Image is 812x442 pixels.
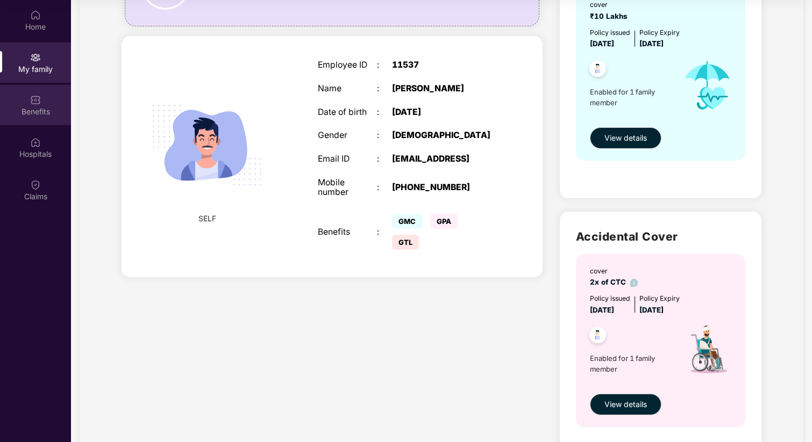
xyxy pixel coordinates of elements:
[392,60,496,70] div: 11537
[30,10,41,20] img: svg+xml;base64,PHN2ZyBpZD0iSG9tZSIgeG1sbnM9Imh0dHA6Ly93d3cudzMub3JnLzIwMDAvc3ZnIiB3aWR0aD0iMjAiIG...
[604,398,647,410] span: View details
[604,132,647,144] span: View details
[639,39,664,48] span: [DATE]
[318,84,377,94] div: Name
[318,107,377,118] div: Date of birth
[674,316,741,388] img: icon
[318,154,377,164] div: Email ID
[630,279,638,287] img: info
[674,49,741,122] img: icon
[590,266,638,276] div: cover
[30,52,41,63] img: svg+xml;base64,PHN2ZyB3aWR0aD0iMjAiIGhlaWdodD0iMjAiIHZpZXdCb3g9IjAgMCAyMCAyMCIgZmlsbD0ibm9uZSIgeG...
[430,214,458,229] span: GPA
[590,39,614,48] span: [DATE]
[392,214,422,229] span: GMC
[198,213,216,224] span: SELF
[377,227,392,237] div: :
[585,57,611,83] img: svg+xml;base64,PHN2ZyB4bWxucz0iaHR0cDovL3d3dy53My5vcmcvMjAwMC9zdmciIHdpZHRoPSI0OC45NDMiIGhlaWdodD...
[392,183,496,193] div: [PHONE_NUMBER]
[590,293,630,303] div: Policy issued
[318,131,377,141] div: Gender
[377,131,392,141] div: :
[590,12,632,20] span: ₹10 Lakhs
[139,77,275,213] img: svg+xml;base64,PHN2ZyB4bWxucz0iaHR0cDovL3d3dy53My5vcmcvMjAwMC9zdmciIHdpZHRoPSIyMjQiIGhlaWdodD0iMT...
[377,154,392,164] div: :
[392,84,496,94] div: [PERSON_NAME]
[392,154,496,164] div: [EMAIL_ADDRESS]
[392,235,419,250] span: GTL
[590,394,661,415] button: View details
[318,227,377,237] div: Benefits
[377,84,392,94] div: :
[318,178,377,198] div: Mobile number
[392,107,496,118] div: [DATE]
[30,95,41,105] img: svg+xml;base64,PHN2ZyBpZD0iQmVuZWZpdHMiIHhtbG5zPSJodHRwOi8vd3d3LnczLm9yZy8yMDAwL3N2ZyIgd2lkdGg9Ij...
[318,60,377,70] div: Employee ID
[585,323,611,350] img: svg+xml;base64,PHN2ZyB4bWxucz0iaHR0cDovL3d3dy53My5vcmcvMjAwMC9zdmciIHdpZHRoPSI0OC45NDMiIGhlaWdodD...
[639,306,664,314] span: [DATE]
[590,353,674,375] span: Enabled for 1 family member
[590,306,614,314] span: [DATE]
[590,27,630,38] div: Policy issued
[377,183,392,193] div: :
[377,107,392,118] div: :
[639,27,680,38] div: Policy Expiry
[590,86,674,108] span: Enabled for 1 family member
[30,179,41,190] img: svg+xml;base64,PHN2ZyBpZD0iQ2xhaW0iIHhtbG5zPSJodHRwOi8vd3d3LnczLm9yZy8yMDAwL3N2ZyIgd2lkdGg9IjIwIi...
[576,228,745,245] h2: Accidental Cover
[639,293,680,303] div: Policy Expiry
[30,137,41,148] img: svg+xml;base64,PHN2ZyBpZD0iSG9zcGl0YWxzIiB4bWxucz0iaHR0cDovL3d3dy53My5vcmcvMjAwMC9zdmciIHdpZHRoPS...
[392,131,496,141] div: [DEMOGRAPHIC_DATA]
[590,278,638,286] span: 2x of CTC
[590,127,661,149] button: View details
[377,60,392,70] div: :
